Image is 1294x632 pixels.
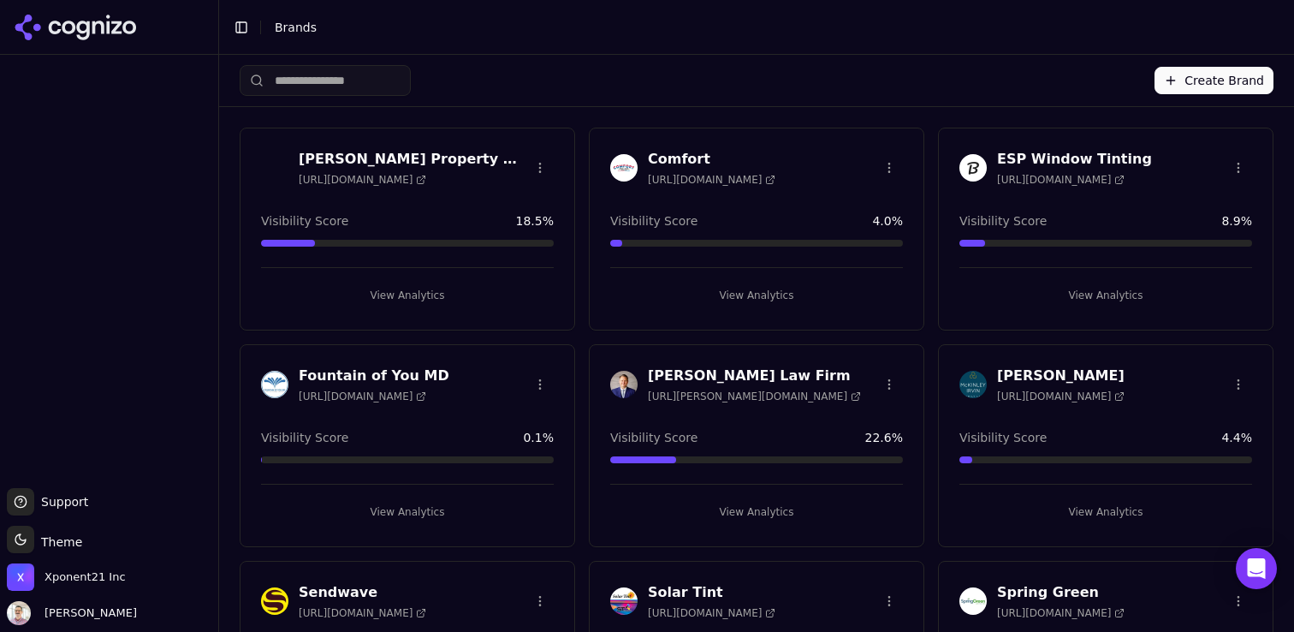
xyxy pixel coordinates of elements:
span: [URL][DOMAIN_NAME] [997,390,1125,403]
span: Xponent21 Inc [45,569,126,585]
span: Visibility Score [261,212,348,230]
span: 22.6 % [865,429,903,446]
span: [PERSON_NAME] [38,605,137,621]
img: Fountain of You MD [261,371,288,398]
span: [URL][DOMAIN_NAME] [299,390,426,403]
img: Sendwave [261,587,288,615]
img: McKinley Irvin [959,371,987,398]
span: [URL][DOMAIN_NAME] [299,606,426,620]
img: Byrd Property Management [261,154,288,182]
span: Support [34,493,88,510]
h3: Spring Green [997,582,1125,603]
span: [URL][DOMAIN_NAME] [997,606,1125,620]
span: 4.4 % [1221,429,1252,446]
h3: Solar Tint [648,582,775,603]
span: [URL][DOMAIN_NAME] [648,173,775,187]
span: Theme [34,535,82,549]
span: [URL][DOMAIN_NAME] [997,173,1125,187]
span: Visibility Score [610,212,697,230]
button: Open organization switcher [7,563,126,591]
button: View Analytics [261,498,554,526]
button: View Analytics [610,498,903,526]
h3: Comfort [648,149,775,170]
img: Spring Green [959,587,987,615]
div: Open Intercom Messenger [1236,548,1277,589]
img: Kiryako Sharikas [7,601,31,625]
button: View Analytics [261,282,554,309]
span: 18.5 % [516,212,554,230]
h3: [PERSON_NAME] Law Firm [648,366,861,386]
button: View Analytics [959,282,1252,309]
span: Visibility Score [261,429,348,446]
span: 0.1 % [523,429,554,446]
button: Open user button [7,601,137,625]
span: Visibility Score [959,429,1047,446]
button: View Analytics [959,498,1252,526]
span: [URL][DOMAIN_NAME] [299,173,426,187]
h3: Sendwave [299,582,426,603]
button: Create Brand [1155,67,1273,94]
span: Brands [275,21,317,34]
span: Visibility Score [610,429,697,446]
h3: [PERSON_NAME] [997,366,1125,386]
button: View Analytics [610,282,903,309]
h3: [PERSON_NAME] Property Management [299,149,526,170]
img: Johnston Law Firm [610,371,638,398]
nav: breadcrumb [275,19,1246,36]
img: Comfort [610,154,638,182]
span: [URL][PERSON_NAME][DOMAIN_NAME] [648,390,861,403]
img: ESP Window Tinting [959,154,987,182]
h3: Fountain of You MD [299,366,449,386]
span: Visibility Score [959,212,1047,230]
span: 8.9 % [1221,212,1252,230]
img: Solar Tint [610,587,638,615]
h3: ESP Window Tinting [997,149,1152,170]
span: [URL][DOMAIN_NAME] [648,606,775,620]
span: 4.0 % [872,212,903,230]
img: Xponent21 Inc [7,563,34,591]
